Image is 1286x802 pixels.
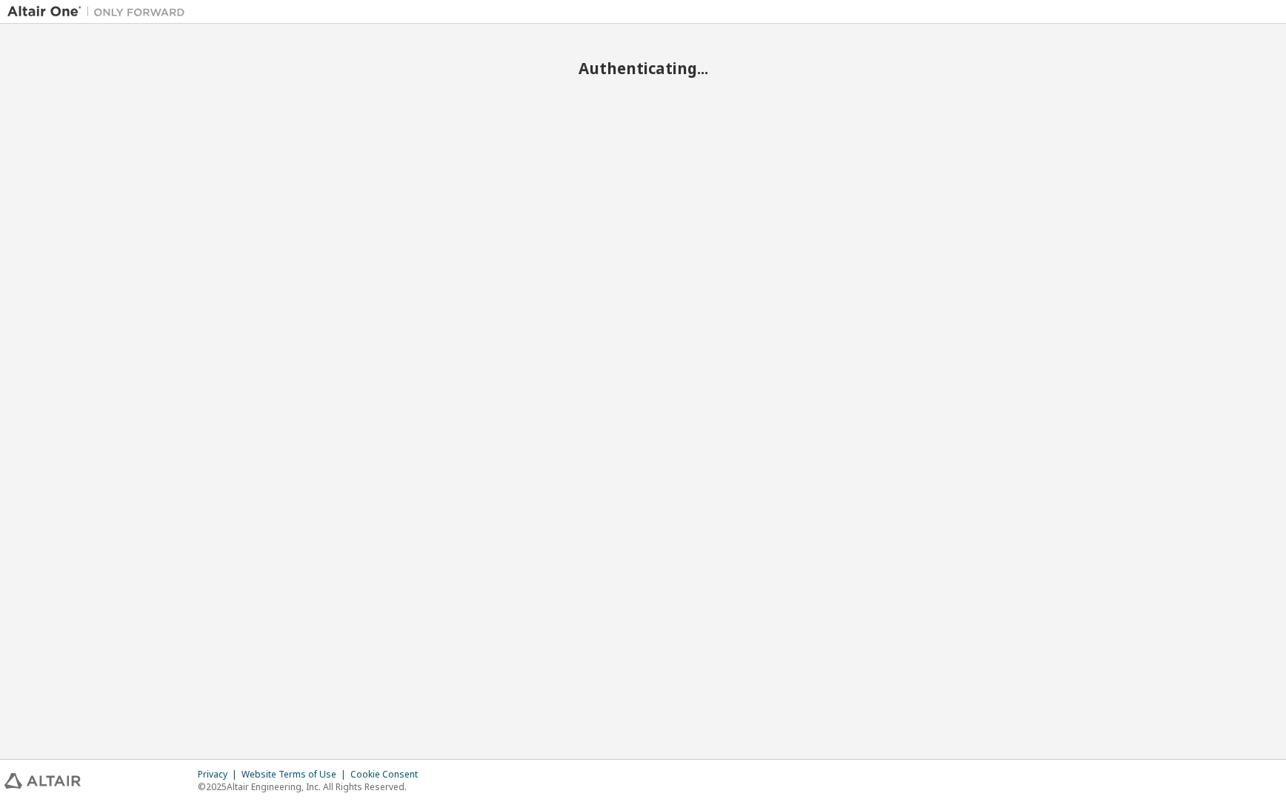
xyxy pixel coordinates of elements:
p: © 2025 Altair Engineering, Inc. All Rights Reserved. [198,781,427,793]
div: Privacy [198,769,241,781]
div: Cookie Consent [350,769,427,781]
div: Website Terms of Use [241,769,350,781]
img: altair_logo.svg [4,773,81,789]
h2: Authenticating... [7,59,1279,78]
img: Altair One [7,4,193,19]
